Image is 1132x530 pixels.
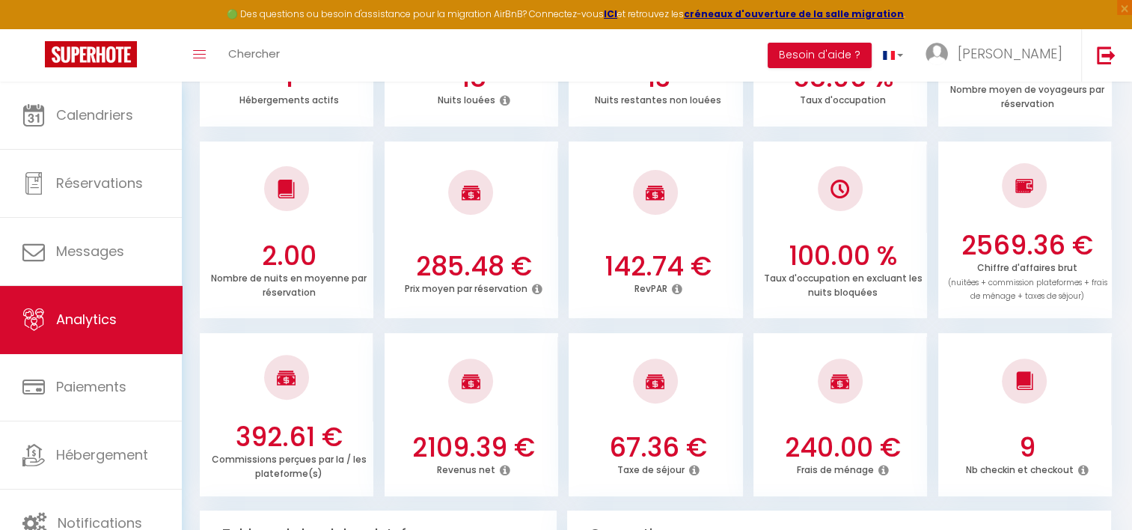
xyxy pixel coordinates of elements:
span: Messages [56,242,124,261]
span: Calendriers [56,106,133,124]
p: Taxe de séjour [617,460,685,476]
p: Nombre moyen de voyageurs par réservation [950,80,1104,110]
a: ICI [604,7,617,20]
img: logout [1097,46,1116,64]
img: ... [926,43,948,65]
img: Super Booking [45,41,137,67]
h3: 2109.39 € [393,432,554,463]
img: NO IMAGE [830,180,849,198]
img: NO IMAGE [1015,177,1034,195]
p: Taux d'occupation [800,91,886,106]
p: Revenus net [437,460,495,476]
p: Nuits restantes non louées [595,91,721,106]
p: Prix moyen par réservation [405,279,527,295]
h3: 100.00 % [762,240,924,272]
h3: 2.00 [209,240,370,272]
span: (nuitées + commission plateformes + frais de ménage + taxes de séjour) [948,277,1107,302]
h3: 285.48 € [393,251,554,282]
p: RevPAR [634,279,667,295]
h3: 392.61 € [209,421,370,453]
a: Chercher [217,29,291,82]
h3: 142.74 € [578,251,739,282]
p: Nuits louées [438,91,495,106]
span: Paiements [56,377,126,396]
a: ... [PERSON_NAME] [914,29,1081,82]
button: Ouvrir le widget de chat LiveChat [12,6,57,51]
p: Nombre de nuits en moyenne par réservation [211,269,367,299]
p: Commissions perçues par la / les plateforme(s) [212,450,367,480]
span: Hébergement [56,445,148,464]
p: Hébergements actifs [239,91,339,106]
h3: 2569.36 € [946,230,1108,261]
p: Nb checkin et checkout [966,460,1074,476]
h3: 240.00 € [762,432,924,463]
p: Frais de ménage [797,460,874,476]
p: Chiffre d'affaires brut [948,258,1107,302]
span: Analytics [56,310,117,329]
a: créneaux d'ouverture de la salle migration [684,7,904,20]
h3: 9 [946,432,1108,463]
span: [PERSON_NAME] [958,44,1062,63]
button: Besoin d'aide ? [768,43,872,68]
p: Taux d'occupation en excluant les nuits bloquées [763,269,922,299]
span: Réservations [56,174,143,192]
h3: 67.36 € [578,432,739,463]
span: Chercher [228,46,280,61]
